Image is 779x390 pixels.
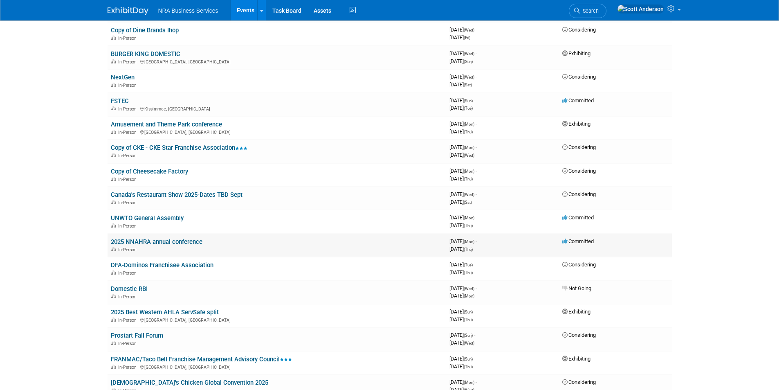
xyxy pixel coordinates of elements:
a: Search [569,4,606,18]
img: In-Person Event [111,294,116,298]
span: (Wed) [464,153,474,158]
span: [DATE] [449,144,477,150]
span: (Mon) [464,294,474,298]
img: In-Person Event [111,83,116,87]
div: [GEOGRAPHIC_DATA], [GEOGRAPHIC_DATA] [111,316,443,323]
span: [DATE] [449,262,475,268]
img: In-Person Event [111,177,116,181]
img: In-Person Event [111,365,116,369]
a: Copy of Cheesecake Factory [111,168,188,175]
a: UNWTO General Assembly [111,214,184,222]
span: - [476,50,477,56]
span: (Sun) [464,310,473,314]
span: [DATE] [449,152,474,158]
span: (Thu) [464,223,473,228]
span: - [476,214,477,221]
span: In-Person [118,177,139,182]
span: Considering [562,27,596,33]
span: [DATE] [449,222,473,228]
a: [DEMOGRAPHIC_DATA]'s Chicken Global Convention 2025 [111,379,268,386]
span: - [474,356,475,362]
span: [DATE] [449,97,475,104]
span: In-Person [118,341,139,346]
span: - [476,27,477,33]
span: - [476,238,477,244]
span: (Sun) [464,333,473,338]
span: (Thu) [464,177,473,181]
span: In-Person [118,294,139,300]
span: (Mon) [464,145,474,150]
span: NRA Business Services [158,7,218,14]
span: Considering [562,168,596,174]
span: (Wed) [464,341,474,345]
span: [DATE] [449,50,477,56]
img: In-Person Event [111,106,116,110]
span: Exhibiting [562,121,590,127]
span: Not Going [562,285,591,291]
span: - [476,168,477,174]
img: In-Person Event [111,341,116,345]
span: - [476,191,477,197]
span: (Thu) [464,247,473,252]
img: In-Person Event [111,223,116,228]
span: [DATE] [449,128,473,135]
span: Exhibiting [562,356,590,362]
a: 2025 Best Western AHLA ServSafe split [111,309,219,316]
span: - [476,121,477,127]
span: Search [580,8,599,14]
span: (Tue) [464,263,473,267]
span: Exhibiting [562,50,590,56]
span: [DATE] [449,121,477,127]
span: - [476,379,477,385]
span: In-Person [118,318,139,323]
span: (Tue) [464,106,473,110]
span: [DATE] [449,363,473,370]
span: - [474,262,475,268]
span: (Mon) [464,122,474,126]
a: Copy of CKE - CKE Star Franchise Association [111,144,247,151]
img: In-Person Event [111,247,116,251]
a: DFA-Dominos Franchisee Association [111,262,213,269]
span: (Thu) [464,365,473,369]
span: [DATE] [449,176,473,182]
span: In-Person [118,247,139,252]
span: In-Person [118,59,139,65]
span: [DATE] [449,309,475,315]
span: [DATE] [449,356,475,362]
span: (Thu) [464,318,473,322]
span: [DATE] [449,379,477,385]
span: [DATE] [449,293,474,299]
span: [DATE] [449,74,477,80]
span: [DATE] [449,238,477,244]
span: (Sun) [464,357,473,361]
span: Committed [562,97,594,104]
span: (Sun) [464,99,473,103]
img: In-Person Event [111,130,116,134]
a: FRANMAC/Taco Bell Franchise Management Advisory Council [111,356,292,363]
span: [DATE] [449,81,472,88]
a: Prostart Fall Forum [111,332,163,339]
span: Considering [562,332,596,338]
a: Domestic RBI [111,285,148,293]
span: (Mon) [464,216,474,220]
span: - [476,285,477,291]
span: (Mon) [464,169,474,174]
span: [DATE] [449,214,477,221]
span: In-Person [118,106,139,112]
span: (Wed) [464,28,474,32]
span: Considering [562,262,596,268]
span: In-Person [118,153,139,158]
span: In-Person [118,130,139,135]
span: Considering [562,379,596,385]
span: (Thu) [464,130,473,134]
span: (Fri) [464,36,470,40]
img: Scott Anderson [617,5,664,14]
span: Exhibiting [562,309,590,315]
span: (Wed) [464,52,474,56]
span: Committed [562,214,594,221]
span: In-Person [118,200,139,205]
img: In-Person Event [111,153,116,157]
a: Canada's Restaurant Show 2025-Dates TBD Sept [111,191,242,198]
span: In-Person [118,83,139,88]
span: In-Person [118,271,139,276]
